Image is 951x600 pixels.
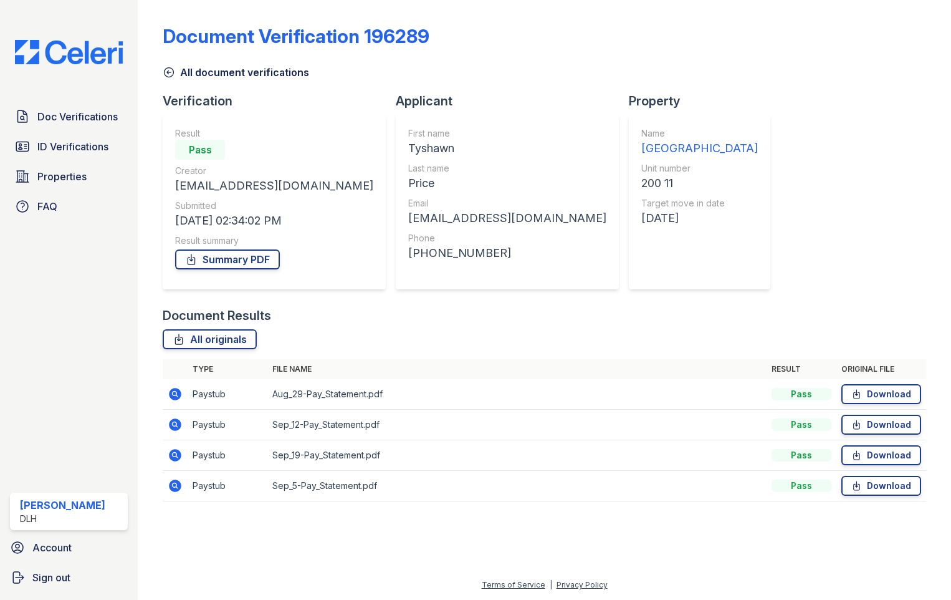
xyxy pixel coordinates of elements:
[408,140,606,157] div: Tyshawn
[188,440,267,471] td: Paystub
[267,471,767,501] td: Sep_5-Pay_Statement.pdf
[772,388,831,400] div: Pass
[408,127,606,140] div: First name
[175,200,373,212] div: Submitted
[841,415,921,435] a: Download
[163,92,396,110] div: Verification
[641,127,758,140] div: Name
[188,471,267,501] td: Paystub
[482,580,545,589] a: Terms of Service
[163,25,429,47] div: Document Verification 196289
[641,140,758,157] div: [GEOGRAPHIC_DATA]
[641,127,758,157] a: Name [GEOGRAPHIC_DATA]
[841,384,921,404] a: Download
[5,535,133,560] a: Account
[37,139,108,154] span: ID Verifications
[641,197,758,210] div: Target move in date
[641,210,758,227] div: [DATE]
[32,540,72,555] span: Account
[641,162,758,175] div: Unit number
[175,235,373,247] div: Result summary
[767,359,836,379] th: Result
[408,244,606,262] div: [PHONE_NUMBER]
[5,40,133,64] img: CE_Logo_Blue-a8612792a0a2168367f1c8372b55b34899dd931a85d93a1a3d3e32e68fde9ad4.png
[408,197,606,210] div: Email
[267,440,767,471] td: Sep_19-Pay_Statement.pdf
[408,210,606,227] div: [EMAIL_ADDRESS][DOMAIN_NAME]
[641,175,758,192] div: 200 11
[20,498,105,513] div: [PERSON_NAME]
[175,177,373,195] div: [EMAIL_ADDRESS][DOMAIN_NAME]
[772,419,831,431] div: Pass
[10,164,128,189] a: Properties
[175,249,280,269] a: Summary PDF
[163,65,309,80] a: All document verifications
[188,379,267,410] td: Paystub
[841,445,921,465] a: Download
[772,480,831,492] div: Pass
[267,379,767,410] td: Aug_29-Pay_Statement.pdf
[408,175,606,192] div: Price
[408,162,606,175] div: Last name
[175,165,373,177] div: Creator
[550,580,552,589] div: |
[175,212,373,230] div: [DATE] 02:34:02 PM
[10,104,128,129] a: Doc Verifications
[267,359,767,379] th: File name
[396,92,629,110] div: Applicant
[188,410,267,440] td: Paystub
[772,449,831,462] div: Pass
[10,134,128,159] a: ID Verifications
[175,127,373,140] div: Result
[37,169,87,184] span: Properties
[175,140,225,160] div: Pass
[836,359,926,379] th: Original file
[37,199,57,214] span: FAQ
[267,410,767,440] td: Sep_12-Pay_Statement.pdf
[20,513,105,525] div: DLH
[5,565,133,590] a: Sign out
[629,92,780,110] div: Property
[10,194,128,219] a: FAQ
[841,476,921,496] a: Download
[188,359,267,379] th: Type
[37,109,118,124] span: Doc Verifications
[163,329,257,349] a: All originals
[408,232,606,244] div: Phone
[163,307,271,324] div: Document Results
[557,580,608,589] a: Privacy Policy
[32,570,70,585] span: Sign out
[899,550,939,588] iframe: chat widget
